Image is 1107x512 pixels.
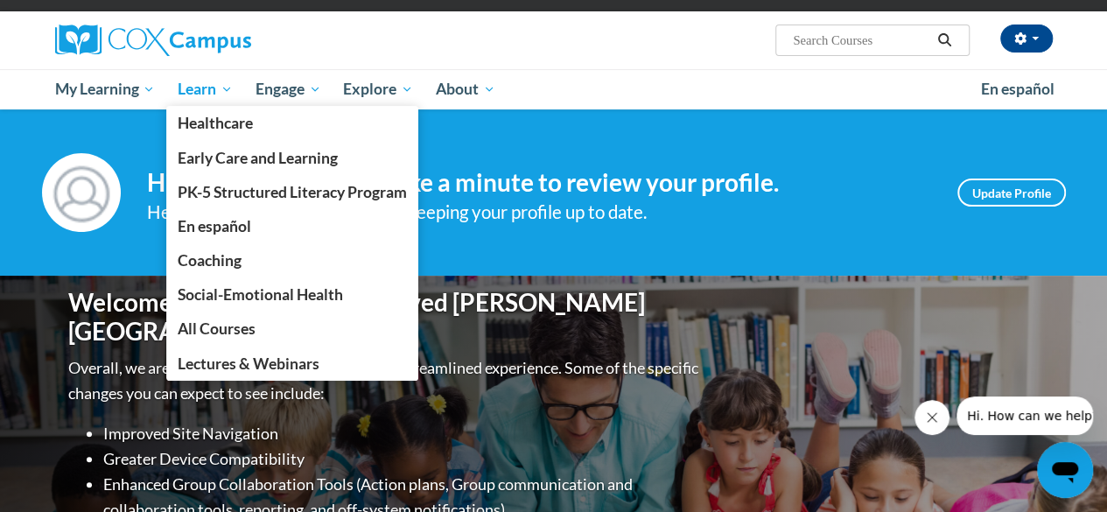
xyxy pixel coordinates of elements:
[68,288,703,347] h1: Welcome to the new and improved [PERSON_NAME][GEOGRAPHIC_DATA]
[931,30,957,51] button: Search
[147,168,931,198] h4: Hi [PERSON_NAME]! Take a minute to review your profile.
[42,69,1066,109] div: Main menu
[1037,442,1093,498] iframe: Button to launch messaging window
[55,25,251,56] img: Cox Campus
[103,421,703,446] li: Improved Site Navigation
[166,175,418,209] a: PK-5 Structured Literacy Program
[11,12,142,26] span: Hi. How can we help?
[178,285,343,304] span: Social-Emotional Health
[914,400,949,435] iframe: Close message
[981,80,1054,98] span: En español
[956,396,1093,435] iframe: Message from company
[970,71,1066,108] a: En español
[256,79,321,100] span: Engage
[166,69,244,109] a: Learn
[178,251,242,270] span: Coaching
[44,69,167,109] a: My Learning
[178,114,253,132] span: Healthcare
[178,79,233,100] span: Learn
[957,179,1066,207] a: Update Profile
[1000,25,1053,53] button: Account Settings
[436,79,495,100] span: About
[166,243,418,277] a: Coaching
[178,183,407,201] span: PK-5 Structured Literacy Program
[178,319,256,338] span: All Courses
[343,79,413,100] span: Explore
[166,277,418,312] a: Social-Emotional Health
[166,141,418,175] a: Early Care and Learning
[54,79,155,100] span: My Learning
[178,217,251,235] span: En español
[424,69,507,109] a: About
[166,209,418,243] a: En español
[178,354,319,373] span: Lectures & Webinars
[147,198,931,227] div: Help improve your experience by keeping your profile up to date.
[791,30,931,51] input: Search Courses
[178,149,338,167] span: Early Care and Learning
[332,69,424,109] a: Explore
[166,312,418,346] a: All Courses
[55,25,370,56] a: Cox Campus
[244,69,333,109] a: Engage
[166,347,418,381] a: Lectures & Webinars
[166,106,418,140] a: Healthcare
[68,355,703,406] p: Overall, we are proud to provide you with a more streamlined experience. Some of the specific cha...
[42,153,121,232] img: Profile Image
[103,446,703,472] li: Greater Device Compatibility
